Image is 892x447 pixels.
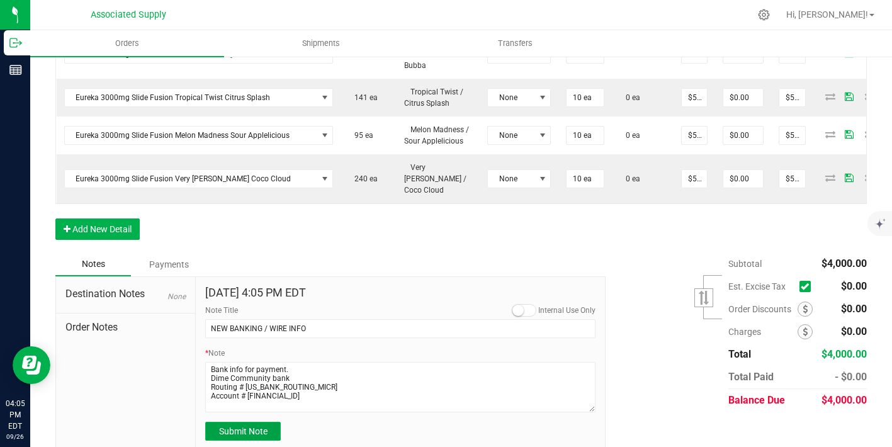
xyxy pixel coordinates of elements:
span: Calculate excise tax [799,278,816,295]
span: Total Paid [728,371,774,383]
span: 95 ea [348,131,373,140]
span: Shipments [285,38,357,49]
span: Save Order Detail [840,174,859,181]
input: 0 [682,127,707,144]
span: Tropical Twist / Citrus Splash [404,88,463,108]
span: Est. Excise Tax [728,281,794,291]
p: 04:05 PM EDT [6,398,25,432]
p: 09/26 [6,432,25,441]
span: 240 ea [348,174,378,183]
span: NO DATA FOUND [64,88,334,107]
a: Transfers [418,30,612,57]
span: $0.00 [841,325,867,337]
span: None [488,89,534,106]
span: 0 ea [619,50,640,59]
input: 0 [723,89,763,106]
input: 0 [567,127,604,144]
span: Eureka 3000mg Slide Fusion Melon Madness Sour Applelicious [65,127,317,144]
span: 0 ea [619,131,640,140]
label: Note Title [205,305,238,316]
span: $0.00 [841,303,867,315]
span: - $0.00 [835,371,867,383]
span: 141 ea [348,93,378,102]
span: Save Order Detail [840,93,859,100]
span: NO DATA FOUND [64,169,334,188]
span: Melon Madness / Sour Applelicious [404,125,469,145]
span: Transfers [481,38,550,49]
a: Shipments [224,30,418,57]
span: Order Discounts [728,304,798,314]
span: BlackBerry Kush/Platinum Bubba [404,38,456,70]
input: 0 [779,89,805,106]
div: Manage settings [756,9,772,21]
inline-svg: Reports [9,64,22,76]
input: 0 [567,170,604,188]
span: $4,000.00 [821,348,867,360]
span: None [488,170,534,188]
span: $4,000.00 [821,394,867,406]
span: $0.00 [841,280,867,292]
inline-svg: Outbound [9,37,22,49]
input: 0 [723,127,763,144]
span: Delete Order Detail [859,93,878,100]
span: Delete Order Detail [859,130,878,138]
span: 0 ea [619,93,640,102]
span: Submit Note [219,426,268,436]
a: Orders [30,30,224,57]
span: Balance Due [728,394,785,406]
span: None [167,292,186,301]
span: None [488,127,534,144]
label: Internal Use Only [538,305,596,316]
span: Order Notes [65,320,186,335]
span: Charges [728,327,798,337]
h4: [DATE] 4:05 PM EDT [205,286,596,299]
iframe: Resource center [13,346,50,384]
input: 0 [682,89,707,106]
span: 52 ea [348,50,373,59]
span: Delete Order Detail [859,174,878,181]
span: Orders [98,38,156,49]
label: Note [205,348,225,359]
input: 0 [723,170,763,188]
span: Associated Supply [91,9,166,20]
span: Eureka 3000mg Slide Fusion Tropical Twist Citrus Splash [65,89,317,106]
input: 0 [779,127,805,144]
span: 0 ea [619,174,640,183]
span: Subtotal [728,259,762,269]
span: Save Order Detail [840,130,859,138]
span: Total [728,348,751,360]
span: $4,000.00 [821,257,867,269]
span: Destination Notes [65,286,186,302]
span: Very [PERSON_NAME] / Coco Cloud [404,163,466,195]
input: 0 [779,170,805,188]
input: 0 [567,89,604,106]
div: Notes [55,252,131,276]
button: Add New Detail [55,218,140,240]
input: 0 [682,170,707,188]
span: NO DATA FOUND [64,126,334,145]
div: Payments [131,253,206,276]
button: Submit Note [205,422,281,441]
span: Eureka 3000mg Slide Fusion Very [PERSON_NAME] Coco Cloud [65,170,317,188]
span: Hi, [PERSON_NAME]! [786,9,868,20]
